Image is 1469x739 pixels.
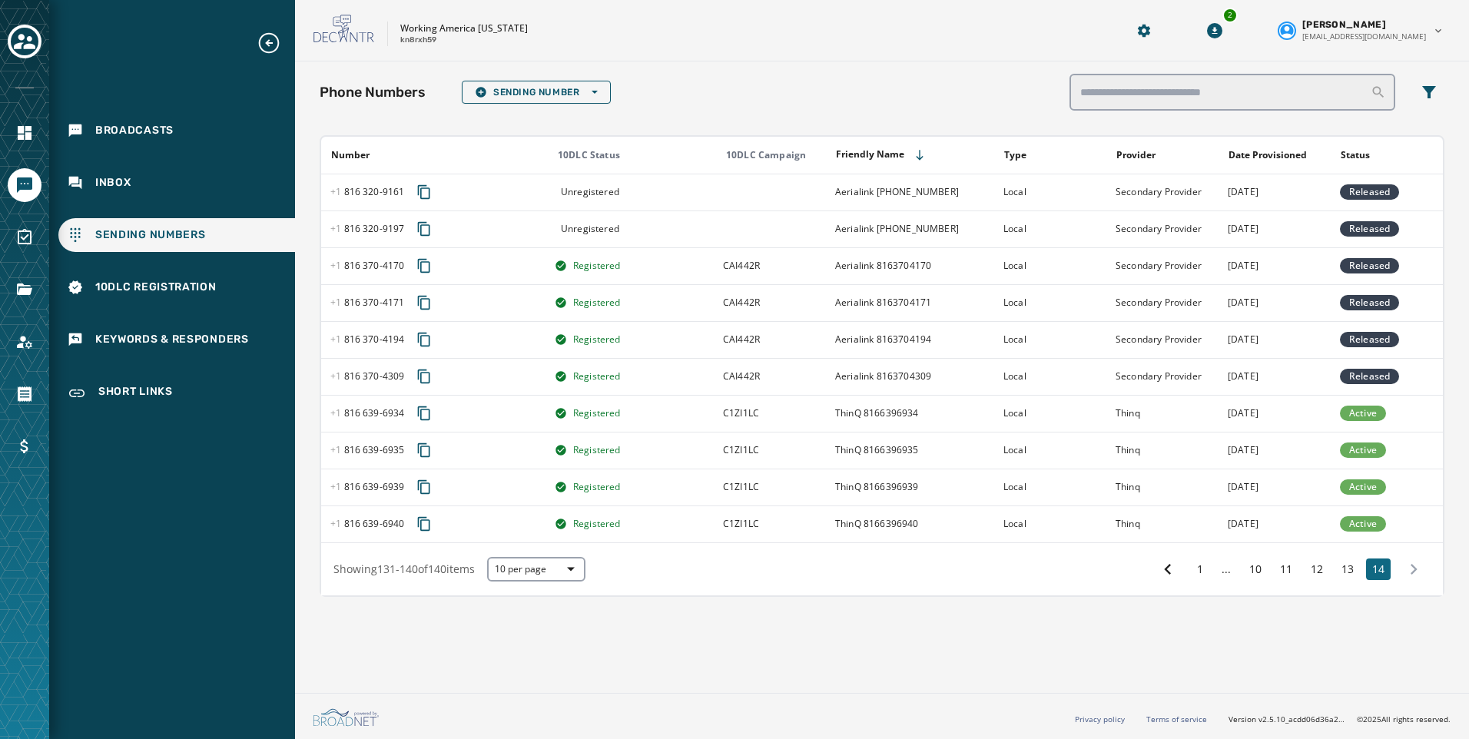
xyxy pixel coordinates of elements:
[826,469,994,505] td: ThinQ 8166396939
[723,333,760,346] span: Working America will use this campaign to engage and prompt workers across the nation to take act...
[723,296,760,309] span: Working America will use this campaign to engage and prompt workers across the nation to take act...
[1305,558,1329,580] button: 12
[410,326,438,353] button: Copy phone number to clipboard
[830,142,932,167] button: Sort by [object Object]
[1272,12,1451,48] button: User settings
[561,223,619,235] span: Unregistered
[1229,714,1345,725] span: Version
[330,480,344,493] span: +1
[98,384,173,403] span: Short Links
[1349,407,1377,419] span: Active
[487,557,585,582] button: 10 per page
[330,443,344,456] span: +1
[8,25,41,58] button: Toggle account select drawer
[1302,31,1426,42] span: [EMAIL_ADDRESS][DOMAIN_NAME]
[1414,77,1444,108] button: Filters menu
[723,443,759,456] span: Working America will use this campaign to provide and collect important information from workers ...
[8,273,41,307] a: Navigate to Files
[330,297,404,309] span: 816 370 - 4171
[723,259,760,272] span: Working America will use this campaign to engage and prompt workers across the nation to take act...
[573,518,621,530] span: Registered
[994,284,1106,321] td: Local
[1130,17,1158,45] button: Manage global settings
[826,210,994,247] td: Aerialink [PHONE_NUMBER]
[573,444,621,456] span: Registered
[58,218,295,252] a: Navigate to Sending Numbers
[1075,714,1125,724] a: Privacy policy
[320,81,426,103] h2: Phone Numbers
[573,333,621,346] span: Registered
[257,31,293,55] button: Expand sub nav menu
[1106,321,1219,358] td: Secondary Provider
[1349,223,1390,235] span: Released
[1349,481,1377,493] span: Active
[573,260,621,272] span: Registered
[1106,432,1219,469] td: Thinq
[726,149,825,161] div: 10DLC Campaign
[400,22,528,35] p: Working America [US_STATE]
[410,436,438,464] button: Copy phone number to clipboard
[330,333,344,346] span: +1
[8,325,41,359] a: Navigate to Account
[1106,284,1219,321] td: Secondary Provider
[1106,395,1219,432] td: Thinq
[1191,558,1209,580] button: 1
[330,186,404,198] span: 816 320 - 9161
[1219,210,1331,247] td: [DATE]
[58,270,295,304] a: Navigate to 10DLC Registration
[1243,558,1268,580] button: 10
[994,210,1106,247] td: Local
[410,473,438,501] button: Copy phone number to clipboard
[994,358,1106,395] td: Local
[1349,444,1377,456] span: Active
[1146,714,1207,724] a: Terms of service
[1219,469,1331,505] td: [DATE]
[1302,18,1386,31] span: [PERSON_NAME]
[1215,562,1237,577] span: ...
[573,481,621,493] span: Registered
[1219,174,1331,210] td: [DATE]
[58,323,295,356] a: Navigate to Keywords & Responders
[330,222,344,235] span: +1
[410,510,438,538] button: Copy phone number to clipboard
[723,369,760,383] span: Working America will use this campaign to engage and prompt workers across the nation to take act...
[95,227,206,243] span: Sending Numbers
[723,517,759,530] span: Working America will use this campaign to provide and collect important information from workers ...
[330,223,404,235] span: 816 320 - 9197
[998,143,1033,167] button: Sort by [object Object]
[1366,558,1391,580] button: 14
[1106,210,1219,247] td: Secondary Provider
[475,86,598,98] span: Sending Number
[330,296,344,309] span: +1
[994,395,1106,432] td: Local
[1219,395,1331,432] td: [DATE]
[1106,247,1219,284] td: Secondary Provider
[330,370,404,383] span: 816 370 - 4309
[330,481,404,493] span: 816 639 - 6939
[1219,505,1331,542] td: [DATE]
[826,358,994,395] td: Aerialink 8163704309
[1106,469,1219,505] td: Thinq
[410,399,438,427] button: Copy phone number to clipboard
[1357,714,1451,724] span: © 2025 All rights reserved.
[561,186,619,198] span: Unregistered
[826,395,994,432] td: ThinQ 8166396934
[410,252,438,280] button: Copy phone number to clipboard
[1349,260,1390,272] span: Released
[826,505,994,542] td: ThinQ 8166396940
[1219,432,1331,469] td: [DATE]
[558,149,713,161] div: 10DLC Status
[330,185,344,198] span: +1
[410,215,438,243] button: Copy phone number to clipboard
[1222,143,1313,167] button: Sort by [object Object]
[95,332,249,347] span: Keywords & Responders
[573,370,621,383] span: Registered
[1106,358,1219,395] td: Secondary Provider
[1201,17,1229,45] button: Download Menu
[1106,174,1219,210] td: Secondary Provider
[410,289,438,316] button: Copy phone number to clipboard
[410,363,438,390] button: Copy phone number to clipboard
[994,432,1106,469] td: Local
[994,505,1106,542] td: Local
[462,81,611,104] button: Sending Number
